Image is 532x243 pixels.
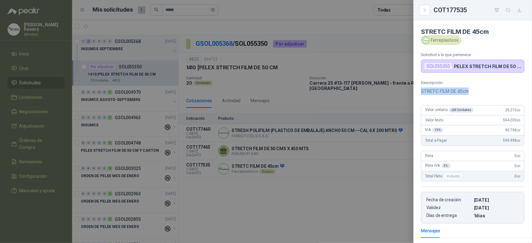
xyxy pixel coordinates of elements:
[517,119,520,122] span: ,00
[422,37,429,44] img: Company Logo
[517,154,520,158] span: ,00
[421,6,429,14] button: Close
[421,87,524,95] p: STRETC FILM DE 45cm
[421,52,524,57] p: Solicitud a la que pertenece
[474,197,519,203] p: [DATE]
[474,205,519,210] p: [DATE]
[425,154,433,158] span: Flete
[434,5,524,15] div: COT177535
[517,175,520,178] span: ,00
[426,205,471,210] p: Validez
[503,118,520,122] span: 504.200
[505,128,520,132] span: 95.798
[421,80,524,85] p: Descripción
[425,163,451,168] span: Flete IVA
[421,227,440,234] div: Mensajes
[474,213,519,218] p: 1 dias
[421,35,461,45] div: Ferreplasticos
[517,139,520,142] span: ,00
[425,108,474,113] span: Valor unitario
[449,108,474,113] div: x 20 Unidades
[424,62,453,70] div: SOL055350
[441,163,451,168] div: 0 %
[517,108,520,112] span: ,00
[515,164,520,168] span: 0
[515,174,520,178] span: 0
[515,154,520,158] span: 0
[425,128,443,133] span: IVA
[426,213,471,218] p: Días de entrega
[426,197,471,203] p: Fecha de creación
[425,138,447,143] span: Total a Pagar
[517,129,520,132] span: ,00
[425,172,464,180] span: Total Flete
[432,128,444,133] div: 19 %
[503,138,520,143] span: 599.998
[505,108,520,112] span: 25.210
[454,64,522,69] p: PELEX STRETCH FILM DE 50 CM
[517,164,520,168] span: ,00
[425,118,443,122] span: Valor bruto
[421,28,524,35] h4: STRETC FILM DE 45cm
[444,172,462,180] div: Incluido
